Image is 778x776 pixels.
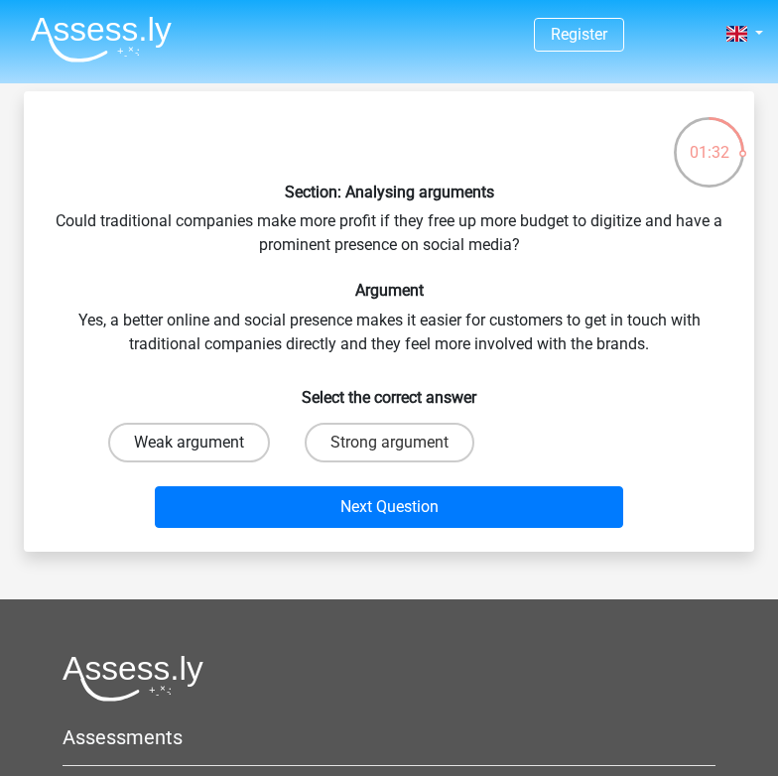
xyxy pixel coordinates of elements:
h6: Select the correct answer [56,372,722,407]
div: Could traditional companies make more profit if they free up more budget to digitize and have a p... [32,107,746,536]
div: 01:32 [672,115,746,165]
h6: Argument [56,281,722,300]
button: Next Question [155,486,623,528]
h5: Assessments [63,725,715,749]
label: Weak argument [108,423,270,462]
label: Strong argument [305,423,474,462]
img: Assessly [31,16,172,63]
img: Assessly logo [63,655,203,702]
h6: Section: Analysing arguments [56,183,722,201]
a: Register [551,25,607,44]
